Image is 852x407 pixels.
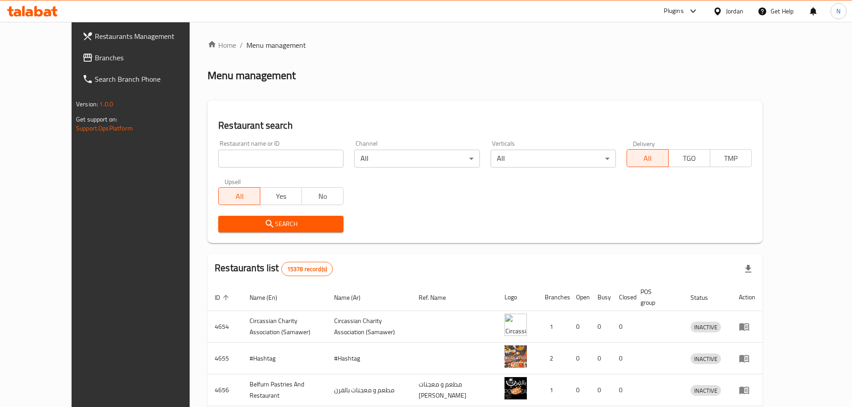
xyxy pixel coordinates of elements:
td: 0 [569,343,590,374]
span: Search [225,218,336,230]
a: Home [208,40,236,50]
td: 0 [569,311,590,343]
td: 4656 [208,374,242,406]
label: Upsell [225,178,241,185]
th: Closed [612,284,633,311]
td: 1 [538,374,569,406]
button: TGO [668,149,710,167]
div: Export file [738,258,759,280]
div: Menu [739,353,755,364]
h2: Restaurant search [218,119,752,132]
div: All [491,150,616,168]
button: TMP [710,149,752,167]
td: ​Circassian ​Charity ​Association​ (Samawer) [327,311,411,343]
button: Yes [260,187,302,205]
td: #Hashtag [327,343,411,374]
span: Name (En) [250,292,289,303]
div: Plugins [664,6,683,17]
span: ID [215,292,232,303]
td: مطعم و معجنات بالفرن [327,374,411,406]
span: Get support on: [76,113,117,125]
span: TMP [714,152,748,165]
div: Menu [739,385,755,395]
span: Ref. Name [419,292,458,303]
h2: Menu management [208,68,296,83]
td: 1 [538,311,569,343]
a: Search Branch Phone [75,68,214,90]
span: Menu management [246,40,306,50]
span: Version: [76,98,98,110]
span: Search Branch Phone [95,74,207,84]
button: No [301,187,343,205]
div: Total records count [281,262,333,276]
th: Action [732,284,763,311]
div: Jordan [726,6,743,16]
li: / [240,40,243,50]
span: 1.0.0 [99,98,113,110]
span: No [305,190,340,203]
th: Busy [590,284,612,311]
nav: breadcrumb [208,40,763,50]
td: 0 [590,374,612,406]
img: Belfurn Pastries And Restaurant [504,377,527,399]
a: Branches [75,47,214,68]
td: 0 [590,343,612,374]
th: Open [569,284,590,311]
span: N [836,6,840,16]
span: INACTIVE [691,386,721,396]
button: All [218,187,260,205]
span: Status [691,292,720,303]
a: Restaurants Management [75,25,214,47]
td: #Hashtag [242,343,327,374]
td: ​Circassian ​Charity ​Association​ (Samawer) [242,311,327,343]
label: Delivery [633,140,655,147]
td: 0 [590,311,612,343]
td: 4654 [208,311,242,343]
div: Menu [739,321,755,332]
td: 0 [569,374,590,406]
span: 15378 record(s) [282,265,332,273]
span: Restaurants Management [95,31,207,42]
span: POS group [640,286,673,308]
span: Name (Ar) [334,292,372,303]
td: 0 [612,343,633,374]
img: #Hashtag [504,345,527,368]
th: Logo [497,284,538,311]
th: Branches [538,284,569,311]
span: Branches [95,52,207,63]
button: Search [218,216,343,232]
button: All [627,149,669,167]
h2: Restaurants list [215,261,333,276]
td: مطعم و معجنات [PERSON_NAME] [411,374,497,406]
div: INACTIVE [691,385,721,396]
td: Belfurn Pastries And Restaurant [242,374,327,406]
div: All [354,150,479,168]
td: 2 [538,343,569,374]
td: 0 [612,374,633,406]
span: TGO [672,152,707,165]
span: All [222,190,257,203]
span: All [631,152,665,165]
input: Search for restaurant name or ID.. [218,150,343,168]
td: 0 [612,311,633,343]
img: ​Circassian ​Charity ​Association​ (Samawer) [504,314,527,336]
a: Support.OpsPlatform [76,122,133,134]
td: 4655 [208,343,242,374]
span: Yes [264,190,298,203]
span: INACTIVE [691,354,721,364]
span: INACTIVE [691,322,721,332]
